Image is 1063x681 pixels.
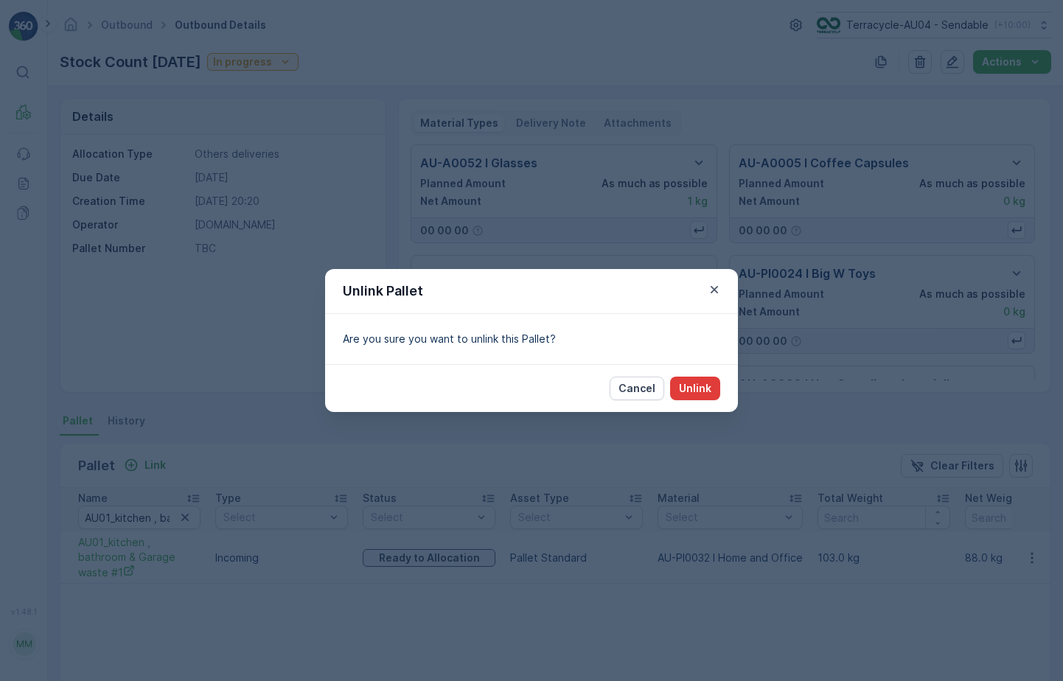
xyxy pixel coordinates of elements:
button: Unlink [670,377,720,400]
button: Cancel [610,377,664,400]
p: Unlink [679,381,711,396]
p: Cancel [618,381,655,396]
p: Unlink Pallet [343,281,423,301]
p: Are you sure you want to unlink this Pallet? [343,332,720,346]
